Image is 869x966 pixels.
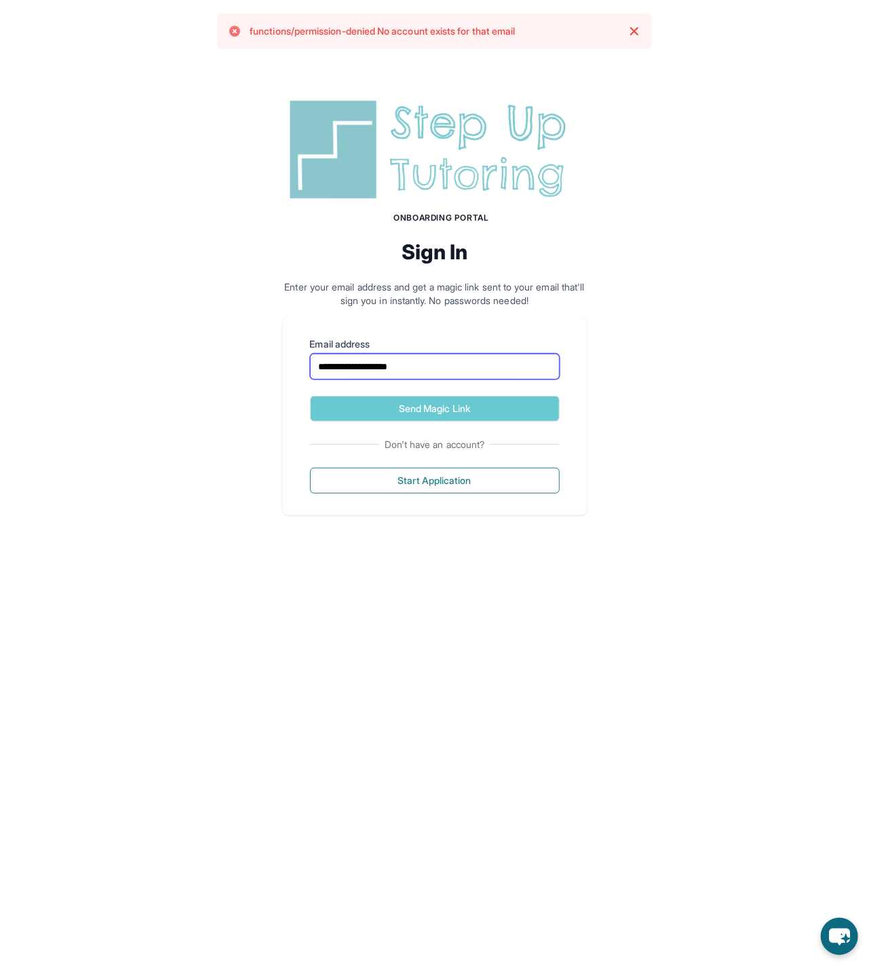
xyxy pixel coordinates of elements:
span: Don't have an account? [379,438,490,451]
img: Step Up Tutoring horizontal logo [283,95,587,204]
p: functions/permission-denied No account exists for that email [250,24,515,38]
button: chat-button [821,918,858,955]
p: Enter your email address and get a magic link sent to your email that'll sign you in instantly. N... [283,280,587,308]
h1: Onboarding Portal [296,212,587,223]
button: Start Application [310,468,560,494]
label: Email address [310,337,560,351]
button: Send Magic Link [310,396,560,422]
h2: Sign In [283,240,587,264]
